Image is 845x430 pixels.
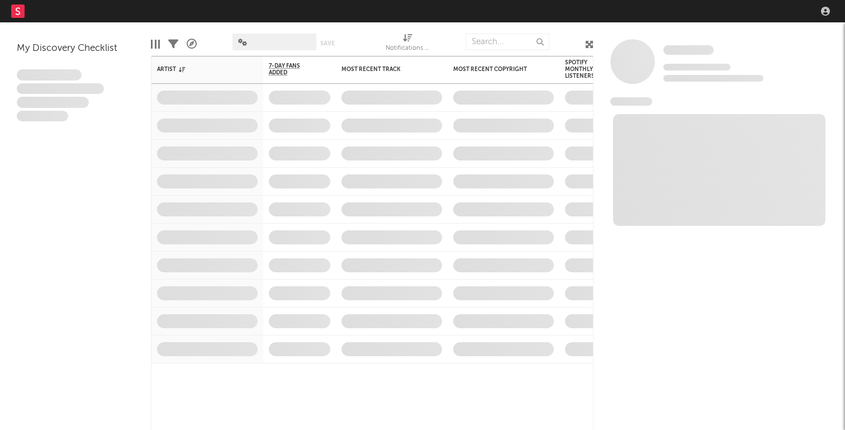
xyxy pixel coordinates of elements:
span: Some Artist [663,45,714,55]
span: Integer aliquet in purus et [17,83,104,94]
div: My Discovery Checklist [17,42,134,55]
div: Spotify Monthly Listeners [565,59,604,79]
div: Notifications (Artist) [386,28,430,60]
span: Tracking Since: [DATE] [663,64,730,70]
span: Praesent ac interdum [17,97,89,108]
span: Aliquam viverra [17,111,68,122]
div: Edit Columns [151,28,160,60]
div: Notifications (Artist) [386,42,430,55]
div: Filters [168,28,178,60]
div: A&R Pipeline [187,28,197,60]
button: Save [320,40,335,46]
div: Most Recent Track [341,66,425,73]
input: Search... [466,34,549,50]
span: News Feed [610,97,652,106]
div: Artist [157,66,241,73]
span: Lorem ipsum dolor [17,69,82,81]
span: 7-Day Fans Added [269,63,314,76]
span: 0 fans last week [663,75,763,82]
div: Most Recent Copyright [453,66,537,73]
a: Some Artist [663,45,714,56]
